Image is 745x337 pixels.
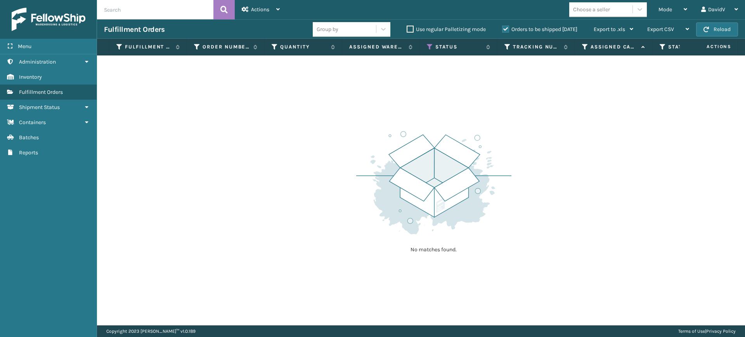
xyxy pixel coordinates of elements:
span: Menu [18,43,31,50]
label: Assigned Carrier Service [591,43,638,50]
span: Batches [19,134,39,141]
h3: Fulfillment Orders [104,25,165,34]
label: Status [435,43,482,50]
p: Copyright 2023 [PERSON_NAME]™ v 1.0.189 [106,325,196,337]
span: Export CSV [647,26,674,33]
span: Containers [19,119,46,126]
label: Tracking Number [513,43,560,50]
span: Fulfillment Orders [19,89,63,95]
label: Use regular Palletizing mode [407,26,486,33]
a: Terms of Use [678,328,705,334]
a: Privacy Policy [706,328,736,334]
img: logo [12,8,85,31]
div: | [678,325,736,337]
span: Export to .xls [594,26,625,33]
button: Reload [696,22,738,36]
label: Assigned Warehouse [349,43,405,50]
div: Choose a seller [573,5,610,14]
span: Actions [682,40,736,53]
span: Reports [19,149,38,156]
label: Quantity [280,43,327,50]
label: State [668,43,715,50]
span: Administration [19,59,56,65]
span: Shipment Status [19,104,60,111]
span: Inventory [19,74,42,80]
label: Orders to be shipped [DATE] [502,26,577,33]
span: Mode [658,6,672,13]
label: Fulfillment Order Id [125,43,172,50]
label: Order Number [203,43,249,50]
div: Group by [317,25,338,33]
span: Actions [251,6,269,13]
